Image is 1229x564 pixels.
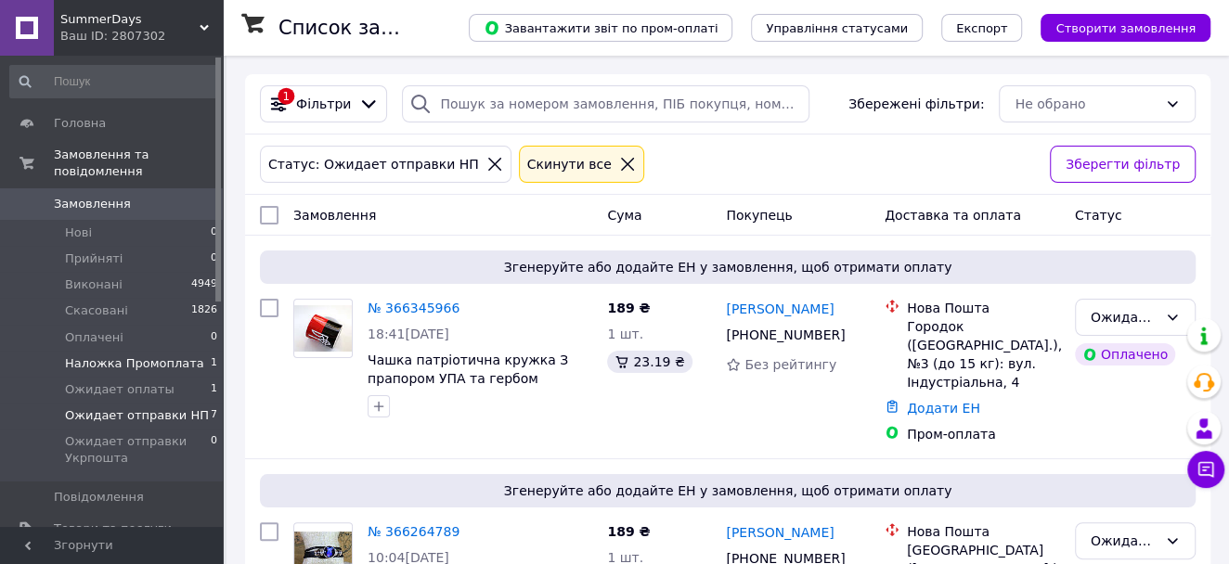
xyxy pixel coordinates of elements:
[1091,531,1158,551] div: Ожидает отправки НП
[941,14,1023,42] button: Експорт
[54,489,144,506] span: Повідомлення
[54,115,106,132] span: Головна
[744,357,836,372] span: Без рейтингу
[278,17,467,39] h1: Список замовлень
[607,351,692,373] div: 23.19 ₴
[65,250,123,267] span: Прийняті
[751,14,923,42] button: Управління статусами
[294,305,352,352] img: Фото товару
[65,329,123,346] span: Оплачені
[54,520,172,537] span: Товари та послуги
[211,329,217,346] span: 0
[726,208,792,223] span: Покупець
[211,250,217,267] span: 0
[1041,14,1210,42] button: Створити замовлення
[65,407,209,424] span: Ожидает отправки НП
[65,224,92,241] span: Нові
[293,299,353,358] a: Фото товару
[1075,208,1122,223] span: Статус
[211,381,217,398] span: 1
[65,381,175,398] span: Ожидает оплаты
[469,14,732,42] button: Завантажити звіт по пром-оплаті
[54,196,131,212] span: Замовлення
[907,317,1060,391] div: Городок ([GEOGRAPHIC_DATA].), №3 (до 15 кг): вул. Індустріальна, 4
[1187,451,1224,488] button: Чат з покупцем
[368,524,459,539] a: № 366264789
[1075,343,1175,365] div: Оплачено
[524,154,615,174] div: Cкинути все
[607,524,650,539] span: 189 ₴
[267,258,1188,276] span: Згенеруйте або додайте ЕН у замовлення, щоб отримати оплату
[726,523,834,542] a: [PERSON_NAME]
[907,522,1060,541] div: Нова Пошта
[1055,21,1196,35] span: Створити замовлення
[766,21,908,35] span: Управління статусами
[60,11,200,28] span: SummerDays
[885,208,1021,223] span: Доставка та оплата
[1050,146,1196,183] button: Зберегти фільтр
[265,154,483,174] div: Статус: Ожидает отправки НП
[191,276,217,293] span: 4949
[726,327,845,342] span: [PHONE_NUMBER]
[267,481,1188,500] span: Згенеруйте або додайте ЕН у замовлення, щоб отримати оплату
[848,95,984,113] span: Збережені фільтри:
[1022,19,1210,34] a: Створити замовлення
[607,327,643,341] span: 1 шт.
[368,352,568,404] a: Чашка патріотична кружка З прапором УПА та гербом України
[907,425,1060,443] div: Пром-оплата
[293,208,376,223] span: Замовлення
[65,433,211,467] span: Ожидает отправки Укрпошта
[65,276,123,293] span: Виконані
[60,28,223,45] div: Ваш ID: 2807302
[1091,307,1158,327] div: Ожидает отправки НП
[607,301,650,315] span: 189 ₴
[211,355,217,372] span: 1
[607,208,641,223] span: Cума
[956,21,1008,35] span: Експорт
[211,224,217,241] span: 0
[1015,94,1158,114] div: Не обрано
[402,85,809,122] input: Пошук за номером замовлення, ПІБ покупця, номером телефону, Email, номером накладної
[65,355,204,372] span: Наложка Промоплата
[368,327,449,341] span: 18:41[DATE]
[211,407,217,424] span: 7
[726,300,834,318] a: [PERSON_NAME]
[1066,154,1180,174] span: Зберегти фільтр
[65,302,128,319] span: Скасовані
[191,302,217,319] span: 1826
[907,401,980,416] a: Додати ЕН
[296,95,351,113] span: Фільтри
[368,301,459,315] a: № 366345966
[907,299,1060,317] div: Нова Пошта
[54,147,223,180] span: Замовлення та повідомлення
[484,19,718,36] span: Завантажити звіт по пром-оплаті
[9,65,219,98] input: Пошук
[211,433,217,467] span: 0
